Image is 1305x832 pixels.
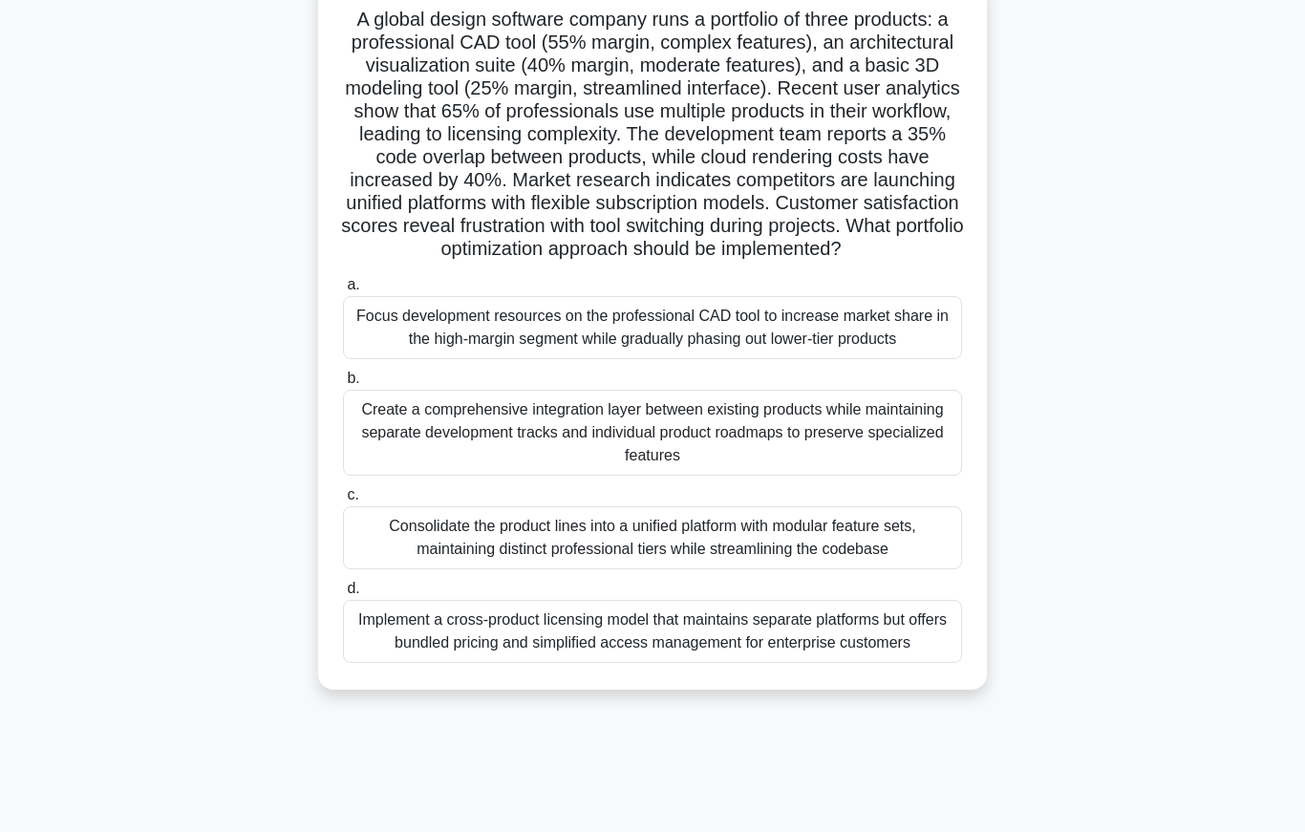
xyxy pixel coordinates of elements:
div: Create a comprehensive integration layer between existing products while maintaining separate dev... [343,390,962,476]
span: a. [347,276,359,292]
div: Consolidate the product lines into a unified platform with modular feature sets, maintaining dist... [343,506,962,569]
span: d. [347,580,359,596]
div: Focus development resources on the professional CAD tool to increase market share in the high-mar... [343,296,962,359]
span: c. [347,486,358,502]
span: b. [347,370,359,386]
h5: A global design software company runs a portfolio of three products: a professional CAD tool (55%... [341,8,964,262]
div: Implement a cross-product licensing model that maintains separate platforms but offers bundled pr... [343,600,962,663]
